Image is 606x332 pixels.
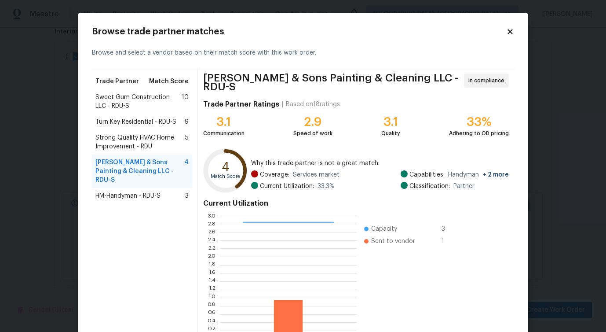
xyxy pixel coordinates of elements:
[293,118,332,126] div: 2.9
[208,262,215,268] text: 1.8
[208,295,215,300] text: 1.0
[318,182,335,191] span: 33.3 %
[184,158,189,184] span: 4
[203,100,279,109] h4: Trade Partner Ratings
[442,225,456,233] span: 3
[95,133,185,151] span: Strong Quality HVAC Home Improvement - RDU
[203,74,461,91] span: [PERSON_NAME] & Sons Painting & Cleaning LLC - RDU-S
[208,221,215,226] text: 2.8
[95,158,184,184] span: [PERSON_NAME] & Sons Painting & Cleaning LLC - RDU-S
[293,129,332,138] div: Speed of work
[185,118,189,126] span: 9
[381,118,400,126] div: 3.1
[260,170,289,179] span: Coverage:
[95,118,176,126] span: Turn Key Residential - RDU-S
[468,76,508,85] span: In compliance
[286,100,340,109] div: Based on 18 ratings
[442,237,456,246] span: 1
[208,279,215,284] text: 1.4
[208,246,215,251] text: 2.2
[371,225,397,233] span: Capacity
[207,320,215,325] text: 0.4
[185,133,189,151] span: 5
[208,312,215,317] text: 0.6
[448,170,509,179] span: Handyman
[208,229,215,235] text: 2.6
[211,174,240,179] text: Match Score
[209,270,215,276] text: 1.6
[409,182,450,191] span: Classification:
[95,77,139,86] span: Trade Partner
[279,100,286,109] div: |
[293,170,340,179] span: Services market
[409,170,445,179] span: Capabilities:
[92,38,514,68] div: Browse and select a vendor based on their match score with this work order.
[182,93,189,111] span: 10
[149,77,189,86] span: Match Score
[209,287,215,292] text: 1.2
[95,93,182,111] span: Sweet Gum Construction LLC - RDU-S
[453,182,475,191] span: Partner
[449,118,509,126] div: 33%
[381,129,400,138] div: Quality
[95,192,161,200] span: HM-Handyman - RDU-S
[260,182,314,191] span: Current Utilization:
[203,199,509,208] h4: Current Utilization
[203,129,245,138] div: Communication
[208,213,215,218] text: 3.0
[208,238,215,243] text: 2.4
[449,129,509,138] div: Adhering to OD pricing
[208,254,215,259] text: 2.0
[222,161,229,173] text: 4
[203,118,245,126] div: 3.1
[207,303,215,309] text: 0.8
[92,27,506,36] h2: Browse trade partner matches
[251,159,509,168] span: Why this trade partner is not a great match:
[185,192,189,200] span: 3
[482,172,509,178] span: + 2 more
[371,237,415,246] span: Sent to vendor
